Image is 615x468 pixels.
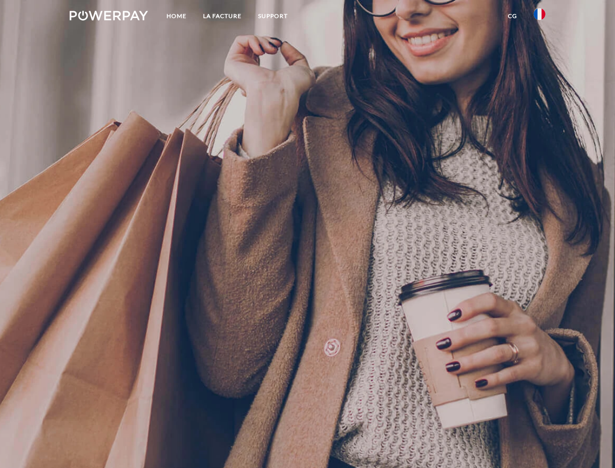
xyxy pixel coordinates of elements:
[534,8,545,20] img: fr
[158,7,195,25] a: Home
[70,11,148,20] img: logo-powerpay-white.svg
[195,7,250,25] a: LA FACTURE
[500,7,525,25] a: CG
[250,7,296,25] a: Support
